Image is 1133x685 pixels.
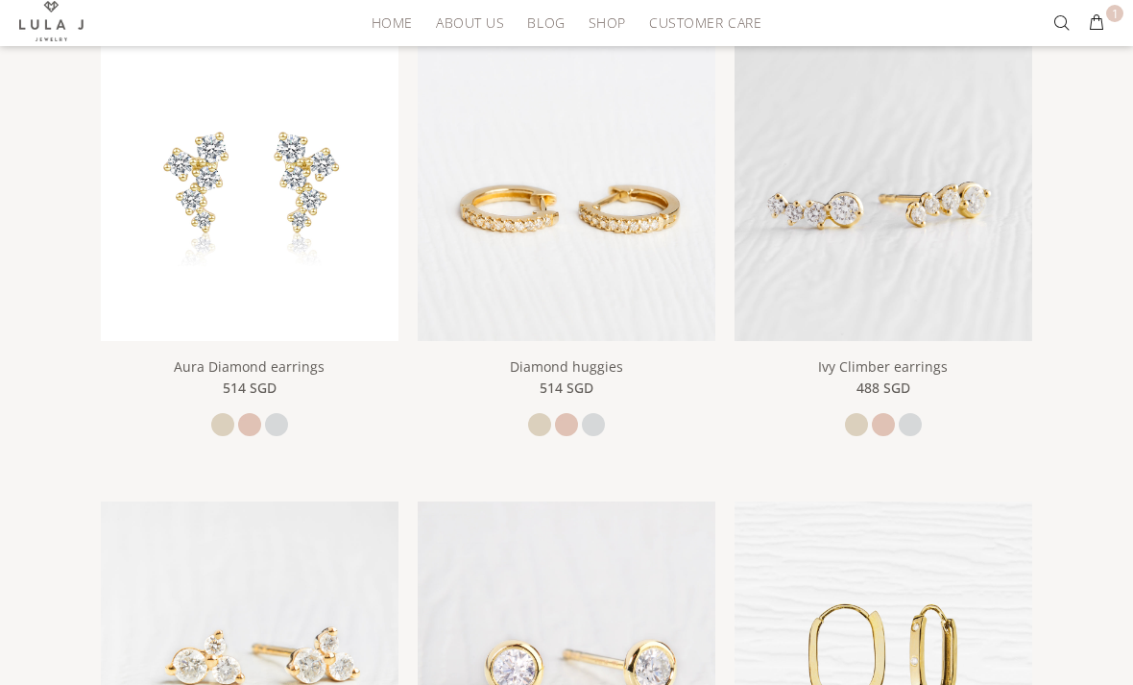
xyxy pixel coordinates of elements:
[1079,8,1114,38] button: 1
[735,640,1032,657] a: Box Essential hoops
[638,8,761,37] a: Customer Care
[540,378,593,399] span: 514 SGD
[649,15,761,30] span: Customer Care
[577,8,638,37] a: Shop
[424,8,516,37] a: About Us
[372,15,413,30] span: HOME
[418,640,715,657] a: Solitude (0.2 ct) Diamond studs
[510,357,623,376] a: Diamond huggies
[223,378,277,399] span: 514 SGD
[174,357,325,376] a: Aura Diamond earrings
[735,182,1032,199] a: Ivy Climber earrings
[527,15,565,30] span: Blog
[856,378,910,399] span: 488 SGD
[418,182,715,199] a: Diamond huggies
[101,640,398,657] a: Petals studs
[101,182,398,199] a: linear-gradient(135deg,rgba(255, 238, 179, 1) 0%, rgba(212, 175, 55, 1) 100%)
[360,8,424,37] a: HOME
[589,15,626,30] span: Shop
[436,15,504,30] span: About Us
[516,8,576,37] a: Blog
[818,357,948,376] a: Ivy Climber earrings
